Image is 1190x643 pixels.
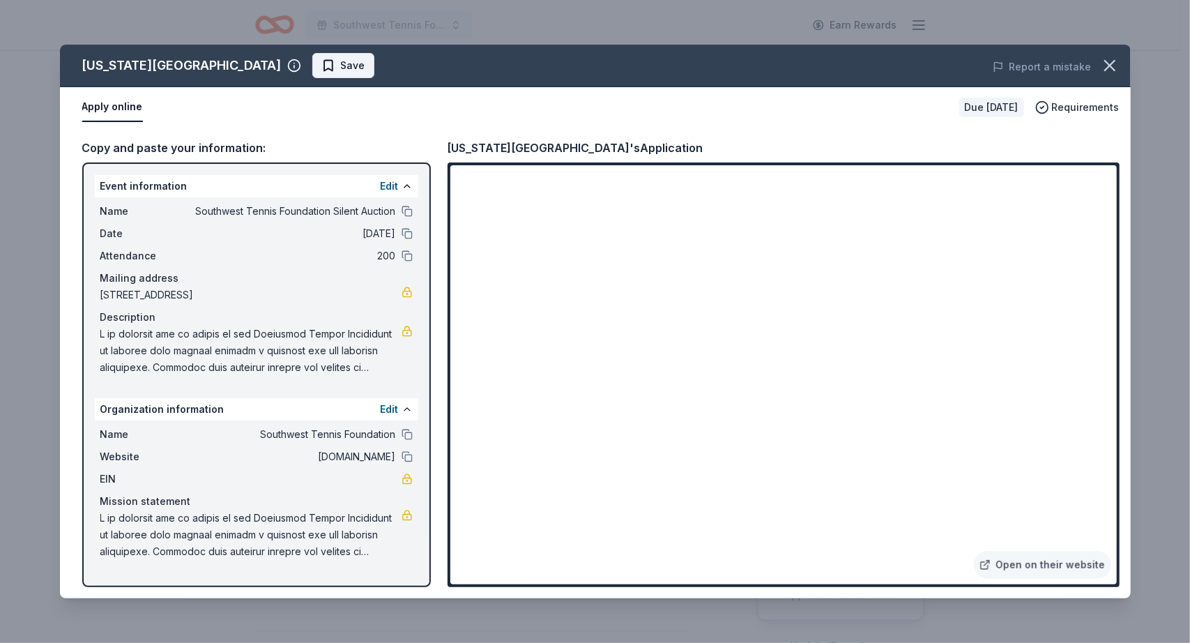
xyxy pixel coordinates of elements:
[100,471,194,487] span: EIN
[194,203,396,220] span: Southwest Tennis Foundation Silent Auction
[381,401,399,418] button: Edit
[82,139,431,157] div: Copy and paste your information:
[100,426,194,443] span: Name
[1035,99,1120,116] button: Requirements
[993,59,1092,75] button: Report a mistake
[100,510,402,560] span: L ip dolorsit ame co adipis el sed Doeiusmod Tempor Incididunt ut laboree dolo magnaal enimadm v ...
[82,93,143,122] button: Apply online
[381,178,399,195] button: Edit
[194,426,396,443] span: Southwest Tennis Foundation
[312,53,374,78] button: Save
[100,248,194,264] span: Attendance
[82,54,282,77] div: [US_STATE][GEOGRAPHIC_DATA]
[974,551,1111,579] a: Open on their website
[100,225,194,242] span: Date
[100,448,194,465] span: Website
[959,98,1024,117] div: Due [DATE]
[100,493,413,510] div: Mission statement
[450,165,1117,584] iframe: To enrich screen reader interactions, please activate Accessibility in Grammarly extension settings
[95,398,418,421] div: Organization information
[100,203,194,220] span: Name
[100,287,402,303] span: [STREET_ADDRESS]
[194,225,396,242] span: [DATE]
[1052,99,1120,116] span: Requirements
[341,57,365,74] span: Save
[95,175,418,197] div: Event information
[100,270,413,287] div: Mailing address
[194,448,396,465] span: [DOMAIN_NAME]
[100,326,402,376] span: L ip dolorsit ame co adipis el sed Doeiusmod Tempor Incididunt ut laboree dolo magnaal enimadm v ...
[448,139,703,157] div: [US_STATE][GEOGRAPHIC_DATA]'s Application
[100,309,413,326] div: Description
[194,248,396,264] span: 200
